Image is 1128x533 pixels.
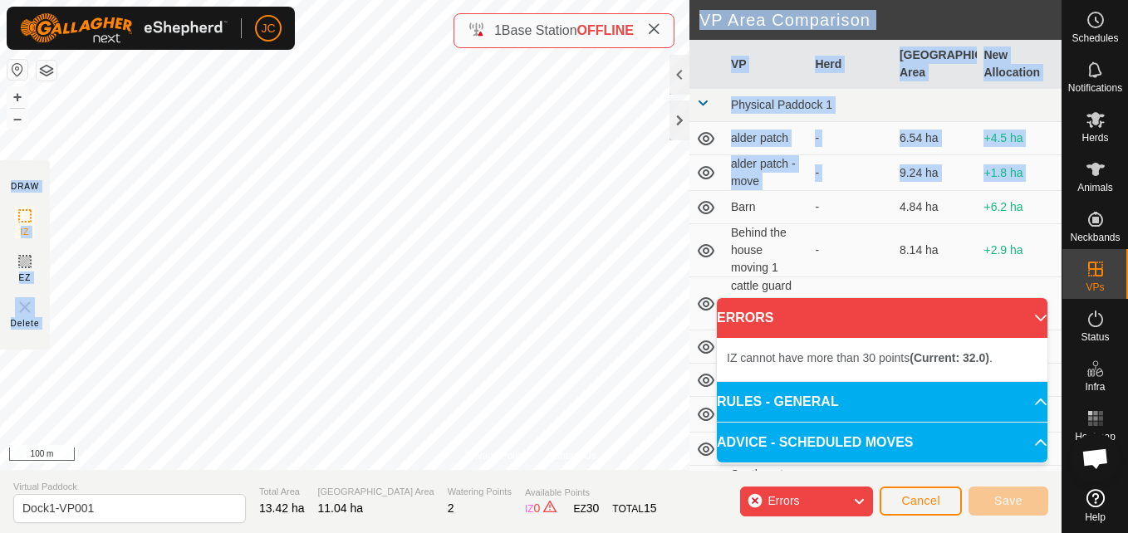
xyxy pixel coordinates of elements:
[525,500,560,517] div: IZ
[724,191,809,224] td: Barn
[731,98,832,111] span: Physical Paddock 1
[494,23,502,37] span: 1
[534,501,541,515] span: 0
[1062,482,1128,529] a: Help
[880,487,962,516] button: Cancel
[717,382,1047,422] p-accordion-header: RULES - GENERAL
[717,433,913,452] span: ADVICE - SCHEDULED MOVES
[7,60,27,80] button: Reset Map
[901,494,940,507] span: Cancel
[717,298,1047,338] p-accordion-header: ERRORS
[644,501,657,515] span: 15
[1081,133,1108,143] span: Herds
[815,295,886,312] div: -
[547,448,596,463] a: Contact Us
[717,423,1047,462] p-accordion-header: ADVICE - SCHEDULED MOVES
[1068,83,1122,93] span: Notifications
[910,351,989,364] b: (Current: 32.0)
[724,466,809,501] td: Southeast corner
[586,501,600,515] span: 30
[612,500,656,517] div: TOTAL
[893,466,978,501] td: 5.74 ha
[259,501,305,515] span: 13.42 ha
[977,224,1062,277] td: +2.9 ha
[815,164,886,182] div: -
[893,122,978,155] td: 6.54 ha
[977,155,1062,191] td: +1.8 ha
[815,130,886,147] div: -
[21,226,30,238] span: IZ
[994,494,1023,507] span: Save
[724,277,809,330] td: cattle guard down the road
[502,23,577,37] span: Base Station
[977,40,1062,89] th: New Allocation
[727,351,993,364] span: IZ cannot have more than 30 points .
[318,485,434,499] span: [GEOGRAPHIC_DATA] Area
[724,40,809,89] th: VP
[724,155,809,191] td: alder patch - move
[15,297,35,317] img: VP
[977,191,1062,224] td: +6.2 ha
[11,180,39,193] div: DRAW
[977,466,1062,501] td: +5.3 ha
[808,40,893,89] th: Herd
[1081,332,1109,342] span: Status
[1085,382,1105,392] span: Infra
[465,448,527,463] a: Privacy Policy
[724,122,809,155] td: alder patch
[577,23,634,37] span: OFFLINE
[13,480,246,494] span: Virtual Paddock
[893,191,978,224] td: 4.84 ha
[969,487,1048,516] button: Save
[815,198,886,216] div: -
[19,271,32,284] span: EZ
[573,500,599,517] div: EZ
[893,224,978,277] td: 8.14 ha
[1086,282,1104,292] span: VPs
[768,494,799,507] span: Errors
[37,61,56,81] button: Map Layers
[448,485,512,499] span: Watering Points
[717,392,839,412] span: RULES - GENERAL
[717,308,773,328] span: ERRORS
[7,109,27,129] button: –
[20,13,228,43] img: Gallagher Logo
[893,40,978,89] th: [GEOGRAPHIC_DATA] Area
[7,87,27,107] button: +
[1085,512,1106,522] span: Help
[11,317,40,330] span: Delete
[893,277,978,330] td: 1.03 ha
[717,338,1047,381] p-accordion-content: ERRORS
[318,501,364,515] span: 11.04 ha
[893,155,978,191] td: 9.24 ha
[1072,33,1118,43] span: Schedules
[261,20,275,37] span: JC
[1077,183,1113,193] span: Animals
[1071,433,1121,483] div: Open chat
[1070,232,1120,242] span: Neckbands
[977,122,1062,155] td: +4.5 ha
[1075,432,1116,442] span: Heatmap
[724,224,809,277] td: Behind the house moving 1
[525,486,657,500] span: Available Points
[259,485,305,499] span: Total Area
[448,501,454,515] span: 2
[977,277,1062,330] td: +10.01 ha
[699,10,1062,30] h2: VP Area Comparison
[815,242,886,259] div: -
